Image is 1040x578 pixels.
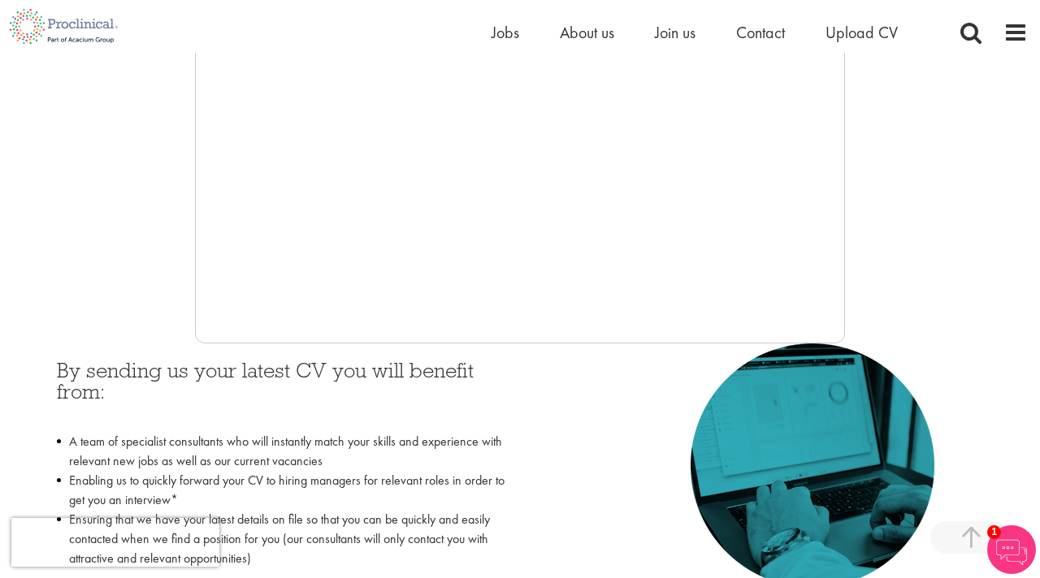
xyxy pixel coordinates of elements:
li: A team of specialist consultants who will instantly match your skills and experience with relevan... [57,432,508,471]
a: Jobs [492,22,519,43]
a: About us [560,22,614,43]
img: Chatbot [987,525,1036,574]
span: 1 [987,525,1001,539]
iframe: reCAPTCHA [11,518,219,567]
h3: By sending us your latest CV you will benefit from: [57,360,508,424]
li: Enabling us to quickly forward your CV to hiring managers for relevant roles in order to get you ... [57,471,508,510]
a: Contact [736,22,785,43]
a: Join us [655,22,695,43]
a: Upload CV [825,22,898,43]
